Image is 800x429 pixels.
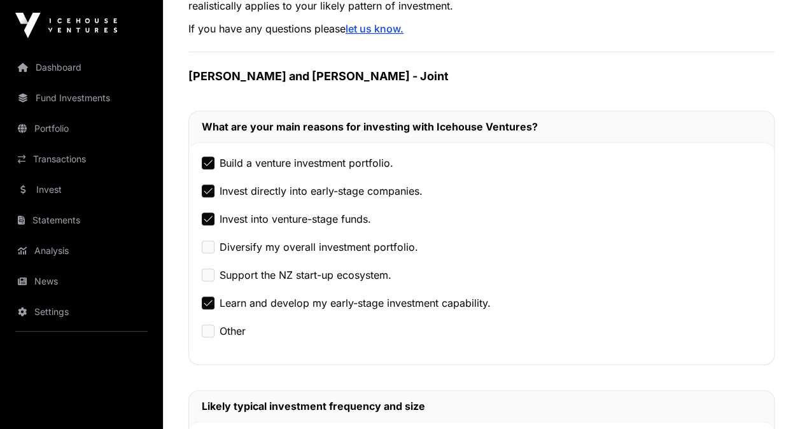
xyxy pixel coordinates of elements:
a: Fund Investments [10,84,153,112]
img: Icehouse Ventures Logo [15,13,117,38]
a: Portfolio [10,115,153,143]
a: Settings [10,298,153,326]
a: Transactions [10,145,153,173]
label: Learn and develop my early-stage investment capability. [220,295,491,311]
h2: What are your main reasons for investing with Icehouse Ventures? [202,119,761,134]
a: Analysis [10,237,153,265]
a: Dashboard [10,53,153,81]
h2: Likely typical investment frequency and size [202,398,761,414]
a: Statements [10,206,153,234]
iframe: Chat Widget [736,368,800,429]
a: Invest [10,176,153,204]
label: Build a venture investment portfolio. [220,155,393,171]
p: If you have any questions please [188,21,775,36]
label: Invest into venture-stage funds. [220,211,371,227]
label: Other [220,323,246,339]
label: Invest directly into early-stage companies. [220,183,423,199]
label: Support the NZ start-up ecosystem. [220,267,391,283]
h3: [PERSON_NAME] and [PERSON_NAME] - Joint [188,67,775,85]
label: Diversify my overall investment portfolio. [220,239,418,255]
a: News [10,267,153,295]
a: let us know. [346,22,404,35]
